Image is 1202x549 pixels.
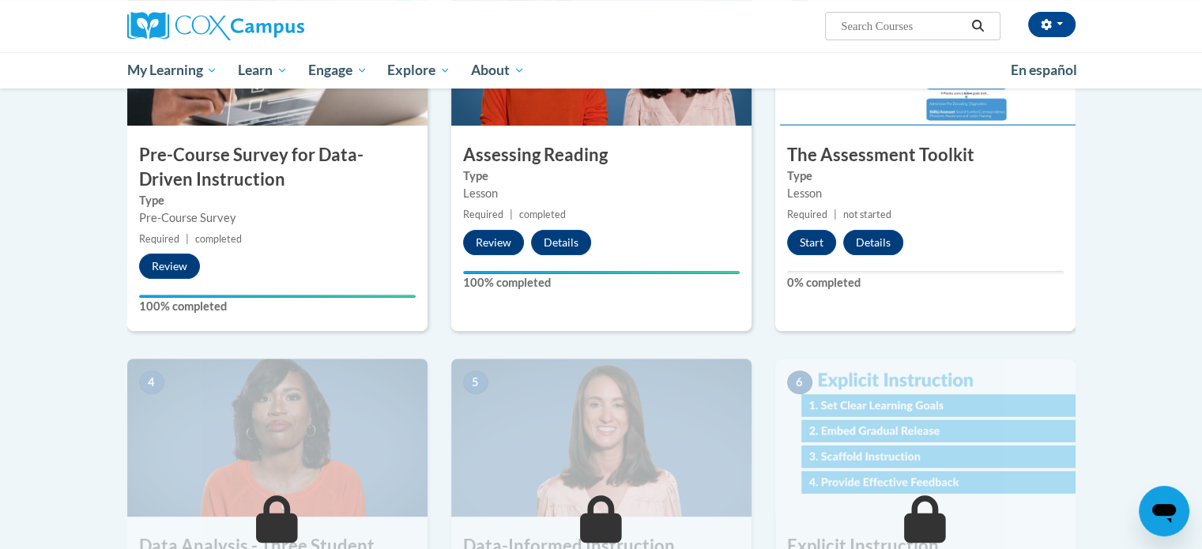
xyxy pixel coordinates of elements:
button: Details [843,230,903,255]
a: En español [1000,54,1087,87]
button: Review [139,254,200,279]
div: Lesson [787,185,1064,202]
span: Required [787,209,827,220]
img: Cox Campus [127,12,304,40]
button: Start [787,230,836,255]
input: Search Courses [839,17,966,36]
a: My Learning [117,52,228,88]
iframe: Button to launch messaging window [1139,486,1189,536]
div: Main menu [104,52,1099,88]
h3: The Assessment Toolkit [775,143,1076,167]
span: En español [1011,62,1077,78]
label: Type [787,167,1064,185]
div: Lesson [463,185,740,202]
span: Required [139,233,179,245]
span: completed [195,233,242,245]
div: Your progress [139,295,416,298]
div: Your progress [463,271,740,274]
span: 6 [787,370,812,394]
span: 4 [139,370,164,394]
label: 0% completed [787,274,1064,291]
span: | [510,209,513,220]
span: Learn [238,61,288,80]
span: | [186,233,189,245]
div: Pre-Course Survey [139,209,416,227]
a: Learn [228,52,298,88]
span: 5 [463,370,488,394]
button: Details [531,230,591,255]
img: Course Image [775,359,1076,517]
img: Course Image [451,359,752,517]
label: Type [463,167,740,185]
span: My Learning [126,61,217,80]
span: completed [519,209,566,220]
span: | [834,209,837,220]
span: About [471,61,525,80]
img: Course Image [127,359,428,517]
a: Explore [377,52,461,88]
h3: Assessing Reading [451,143,752,167]
span: Explore [387,61,450,80]
label: 100% completed [463,274,740,291]
span: Engage [308,61,367,80]
label: Type [139,192,416,209]
a: Engage [298,52,378,88]
span: not started [843,209,891,220]
button: Review [463,230,524,255]
a: Cox Campus [127,12,428,40]
button: Search [966,17,989,36]
button: Account Settings [1028,12,1076,37]
span: Required [463,209,503,220]
h3: Pre-Course Survey for Data-Driven Instruction [127,143,428,192]
a: About [461,52,535,88]
label: 100% completed [139,298,416,315]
